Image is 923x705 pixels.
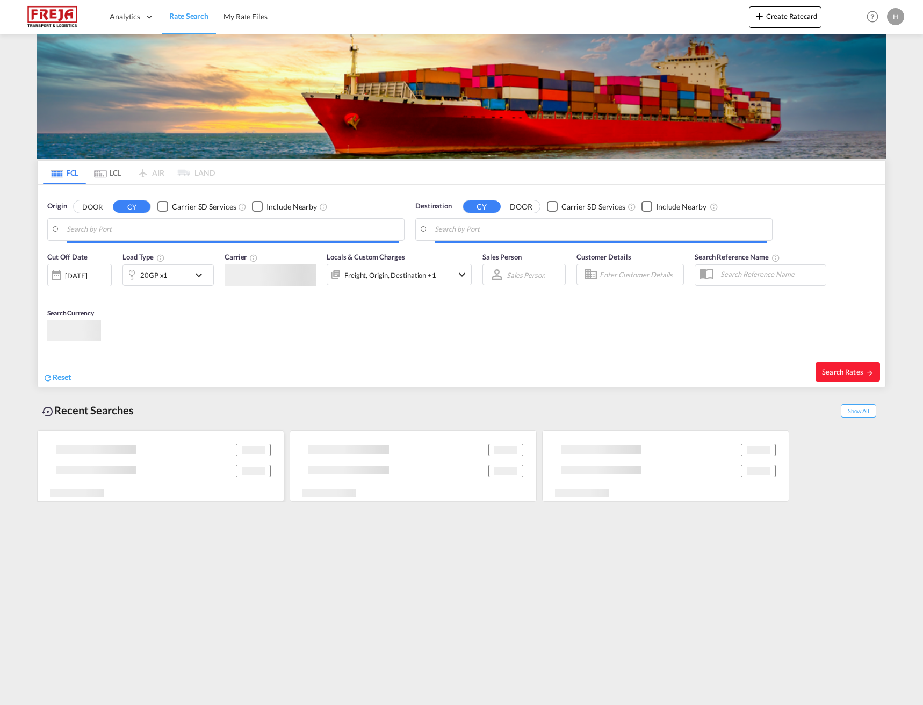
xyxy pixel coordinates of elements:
button: DOOR [502,200,540,213]
md-icon: Your search will be saved by the below given name [771,254,780,262]
button: CY [463,200,501,213]
div: Help [863,8,887,27]
button: Search Ratesicon-arrow-right [816,362,880,382]
div: H [887,8,904,25]
md-tab-item: FCL [43,161,86,184]
div: [DATE] [47,264,112,286]
img: LCL+%26+FCL+BACKGROUND.png [37,34,886,159]
md-icon: icon-arrow-right [866,369,874,377]
div: [DATE] [65,271,87,280]
md-icon: Unchecked: Ignores neighbouring ports when fetching rates.Checked : Includes neighbouring ports w... [319,203,328,211]
span: Sales Person [482,253,522,261]
md-icon: icon-chevron-down [456,268,468,281]
span: Analytics [110,11,140,22]
span: Load Type [122,253,165,261]
span: Origin [47,201,67,212]
span: Show All [841,404,876,418]
img: 586607c025bf11f083711d99603023e7.png [16,5,89,29]
div: 20GP x1icon-chevron-down [122,264,214,286]
span: My Rate Files [223,12,268,21]
md-icon: Unchecked: Ignores neighbouring ports when fetching rates.Checked : Includes neighbouring ports w... [710,203,718,211]
span: Help [863,8,882,26]
md-checkbox: Checkbox No Ink [641,201,706,212]
input: Search by Port [435,221,767,238]
md-tab-item: LCL [86,161,129,184]
md-icon: icon-backup-restore [41,405,54,418]
span: Search Reference Name [695,253,780,261]
span: Customer Details [576,253,631,261]
div: Carrier SD Services [172,202,236,212]
span: Search Currency [47,309,94,317]
div: Recent Searches [37,398,138,422]
span: Rate Search [169,11,208,20]
span: Destination [415,201,452,212]
div: icon-refreshReset [43,372,71,384]
md-icon: icon-information-outline [156,254,165,262]
div: 20GP x1 [140,268,168,283]
md-select: Sales Person [506,267,546,283]
span: Cut Off Date [47,253,88,261]
md-icon: icon-chevron-down [192,269,211,282]
div: Include Nearby [656,202,706,212]
input: Search Reference Name [715,266,826,282]
md-icon: Unchecked: Search for CY (Container Yard) services for all selected carriers.Checked : Search for... [238,203,247,211]
md-pagination-wrapper: Use the left and right arrow keys to navigate between tabs [43,161,215,184]
span: Locals & Custom Charges [327,253,405,261]
md-icon: The selected Trucker/Carrierwill be displayed in the rate results If the rates are from another f... [249,254,258,262]
span: Reset [53,372,71,382]
div: Freight Origin Destination Factory Stuffing [344,268,436,283]
button: icon-plus 400-fgCreate Ratecard [749,6,821,28]
span: Carrier [225,253,258,261]
md-datepicker: Select [47,285,55,300]
input: Search by Port [67,221,399,238]
div: Include Nearby [266,202,317,212]
md-icon: icon-plus 400-fg [753,10,766,23]
md-checkbox: Checkbox No Ink [547,201,625,212]
div: Origin DOOR CY Checkbox No InkUnchecked: Search for CY (Container Yard) services for all selected... [38,185,885,387]
div: Freight Origin Destination Factory Stuffingicon-chevron-down [327,264,472,285]
input: Enter Customer Details [600,267,680,283]
div: Carrier SD Services [561,202,625,212]
span: Search Rates [822,368,874,376]
md-icon: icon-refresh [43,373,53,383]
button: DOOR [74,200,111,213]
md-checkbox: Checkbox No Ink [252,201,317,212]
md-checkbox: Checkbox No Ink [157,201,236,212]
md-icon: Unchecked: Search for CY (Container Yard) services for all selected carriers.Checked : Search for... [628,203,636,211]
button: CY [113,200,150,213]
